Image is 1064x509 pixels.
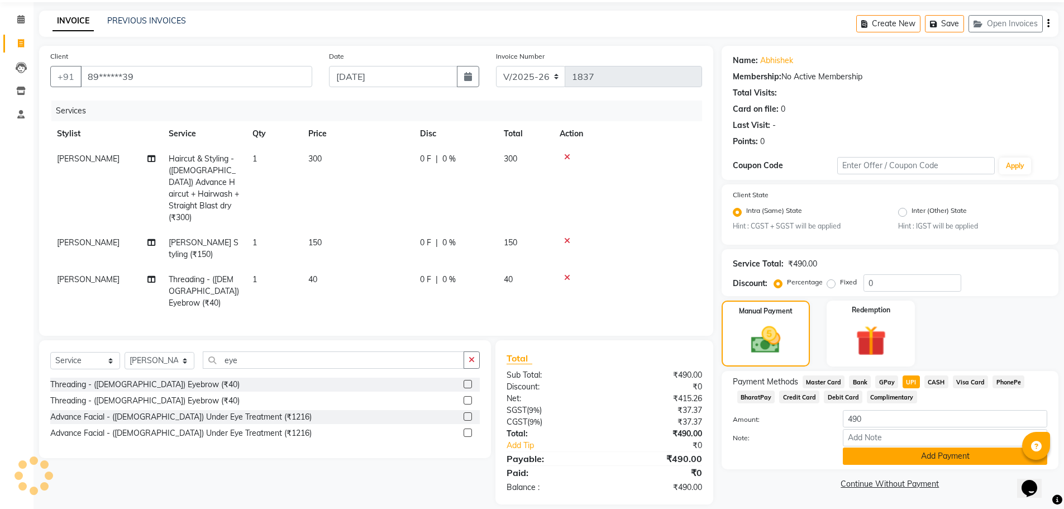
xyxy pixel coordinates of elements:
button: Create New [856,15,920,32]
div: ₹490.00 [604,428,710,440]
th: Stylist [50,121,162,146]
input: Amount [843,410,1047,427]
div: Threading - ([DEMOGRAPHIC_DATA]) Eyebrow (₹40) [50,379,240,391]
span: [PERSON_NAME] Styling (₹150) [169,237,238,259]
span: 0 % [442,153,456,165]
span: 0 % [442,274,456,286]
img: _cash.svg [742,323,790,357]
label: Intra (Same) State [746,206,802,219]
small: Hint : CGST + SGST will be applied [733,221,882,231]
a: Abhishek [760,55,793,66]
div: Paid: [498,466,604,479]
label: Amount: [724,415,835,425]
div: ₹0 [622,440,710,451]
div: Total: [498,428,604,440]
label: Inter (Other) State [912,206,967,219]
span: 150 [504,237,517,248]
span: Bank [849,375,871,388]
div: Total Visits: [733,87,777,99]
label: Client State [733,190,769,200]
button: Save [925,15,964,32]
div: ₹490.00 [604,369,710,381]
span: 9% [529,406,540,415]
th: Qty [246,121,302,146]
a: Add Tip [498,440,622,451]
div: Service Total: [733,258,784,270]
label: Note: [724,433,835,443]
div: Coupon Code [733,160,838,172]
span: Haircut & Styling - ([DEMOGRAPHIC_DATA]) Advance Haircut + Hairwash + Straight Blast dry (₹300) [169,154,239,222]
div: ₹490.00 [604,482,710,493]
span: CGST [507,417,527,427]
div: 0 [781,103,785,115]
div: ₹37.37 [604,416,710,428]
span: Credit Card [779,391,819,403]
div: ₹0 [604,381,710,393]
div: Advance Facial - ([DEMOGRAPHIC_DATA]) Under Eye Treatment (₹1216) [50,411,312,423]
div: Net: [498,393,604,405]
a: INVOICE [53,11,94,31]
button: Add Payment [843,448,1047,465]
span: BharatPay [737,391,775,403]
span: | [436,237,438,249]
span: 0 F [420,237,431,249]
div: - [772,120,776,131]
span: SGST [507,405,527,415]
span: 1 [252,274,257,284]
img: _gift.svg [846,322,896,360]
button: Open Invoices [968,15,1043,32]
div: Discount: [498,381,604,393]
th: Disc [413,121,497,146]
div: Balance : [498,482,604,493]
span: Total [507,353,532,364]
label: Invoice Number [496,51,545,61]
div: Payable: [498,452,604,465]
div: Card on file: [733,103,779,115]
span: | [436,274,438,286]
div: Services [51,101,710,121]
span: 300 [504,154,517,164]
a: Continue Without Payment [724,478,1056,490]
iframe: chat widget [1017,464,1053,498]
span: Payment Methods [733,376,798,388]
div: ( ) [498,405,604,416]
a: PREVIOUS INVOICES [107,16,186,26]
button: +91 [50,66,82,87]
span: 40 [308,274,317,284]
th: Price [302,121,413,146]
label: Client [50,51,68,61]
input: Search or Scan [203,351,464,369]
div: Advance Facial - ([DEMOGRAPHIC_DATA]) Under Eye Treatment (₹1216) [50,427,312,439]
div: Name: [733,55,758,66]
label: Manual Payment [739,306,793,316]
span: 9% [529,417,540,426]
div: ₹490.00 [604,452,710,465]
button: Apply [999,158,1031,174]
span: [PERSON_NAME] [57,154,120,164]
label: Redemption [852,305,890,315]
div: ( ) [498,416,604,428]
div: 0 [760,136,765,148]
div: Membership: [733,71,781,83]
input: Search by Name/Mobile/Email/Code [80,66,312,87]
span: [PERSON_NAME] [57,274,120,284]
div: ₹0 [604,466,710,479]
div: Threading - ([DEMOGRAPHIC_DATA]) Eyebrow (₹40) [50,395,240,407]
div: ₹415.26 [604,393,710,405]
span: Visa Card [953,375,989,388]
div: ₹490.00 [788,258,817,270]
span: UPI [903,375,920,388]
th: Action [553,121,702,146]
input: Enter Offer / Coupon Code [837,157,995,174]
span: PhonePe [993,375,1024,388]
span: 0 % [442,237,456,249]
span: 0 F [420,153,431,165]
label: Date [329,51,344,61]
span: Debit Card [824,391,862,403]
div: No Active Membership [733,71,1047,83]
th: Service [162,121,246,146]
span: 1 [252,154,257,164]
div: Last Visit: [733,120,770,131]
div: Sub Total: [498,369,604,381]
span: | [436,153,438,165]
